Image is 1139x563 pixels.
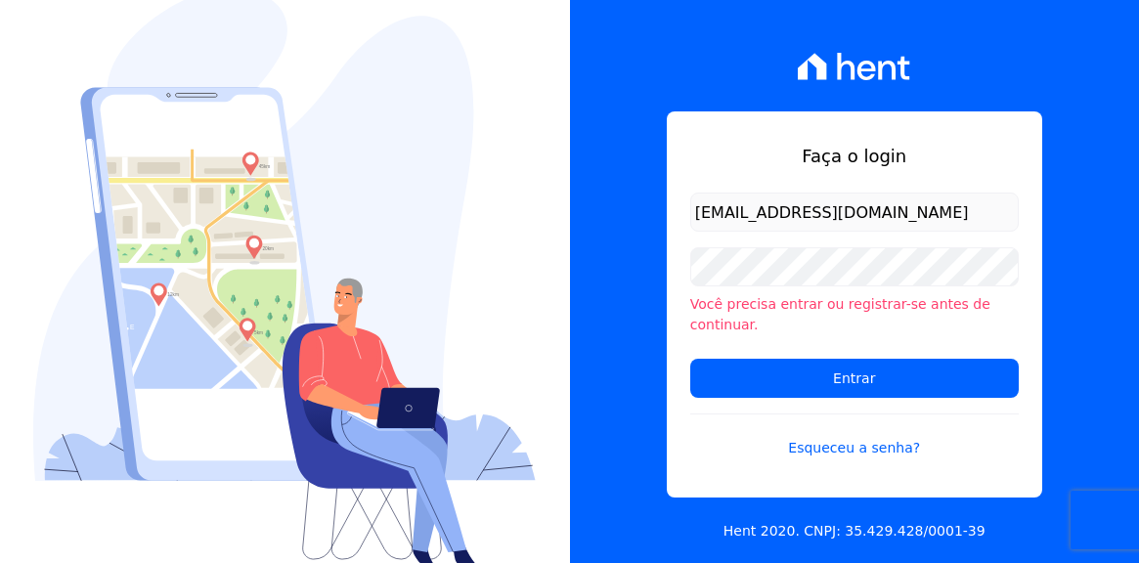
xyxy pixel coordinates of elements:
p: Hent 2020. CNPJ: 35.429.428/0001-39 [723,521,986,541]
input: Email [690,193,1019,232]
h1: Faça o login [690,143,1019,169]
a: Esqueceu a senha? [690,413,1019,458]
li: Você precisa entrar ou registrar-se antes de continuar. [690,294,1019,335]
input: Entrar [690,359,1019,398]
